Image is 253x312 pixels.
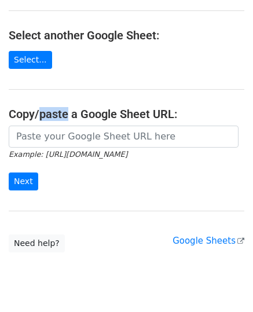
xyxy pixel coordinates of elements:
a: Select... [9,51,52,69]
iframe: Chat Widget [195,256,253,312]
input: Paste your Google Sheet URL here [9,126,239,148]
a: Google Sheets [173,236,244,246]
a: Need help? [9,234,65,252]
small: Example: [URL][DOMAIN_NAME] [9,150,127,159]
input: Next [9,172,38,190]
h4: Copy/paste a Google Sheet URL: [9,107,244,121]
h4: Select another Google Sheet: [9,28,244,42]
